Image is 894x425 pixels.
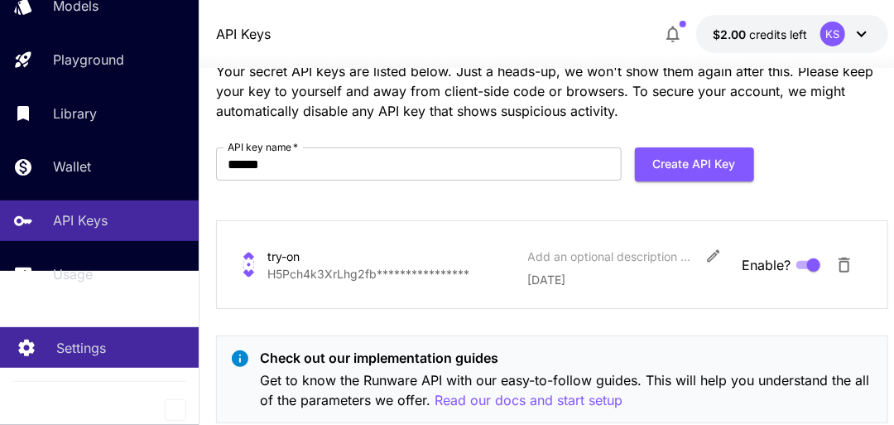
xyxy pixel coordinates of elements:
[713,27,749,41] span: $2.00
[635,147,754,181] button: Create API Key
[696,15,888,53] button: $2.00KS
[216,24,271,44] a: API Keys
[53,210,108,230] p: API Keys
[53,157,91,176] p: Wallet
[228,140,299,154] label: API key name
[177,395,199,425] div: Collapse sidebar
[528,248,694,265] div: Add an optional description or comment
[828,249,861,282] button: Delete API Key
[267,248,433,265] div: try-on
[528,271,728,288] p: [DATE]
[165,399,186,421] button: Collapse sidebar
[56,338,106,358] p: Settings
[435,390,622,411] button: Read our docs and start setup
[749,27,807,41] span: credits left
[53,50,124,70] p: Playground
[53,264,93,284] p: Usage
[820,22,845,46] div: KS
[216,24,271,44] nav: breadcrumb
[260,370,874,411] p: Get to know the Runware API with our easy-to-follow guides. This will help you understand the all...
[260,348,874,368] p: Check out our implementation guides
[713,26,807,43] div: $2.00
[742,255,791,275] span: Enable?
[699,241,728,271] button: Edit
[53,104,97,123] p: Library
[216,61,888,121] p: Your secret API keys are listed below. Just a heads-up, we won't show them again after this. Plea...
